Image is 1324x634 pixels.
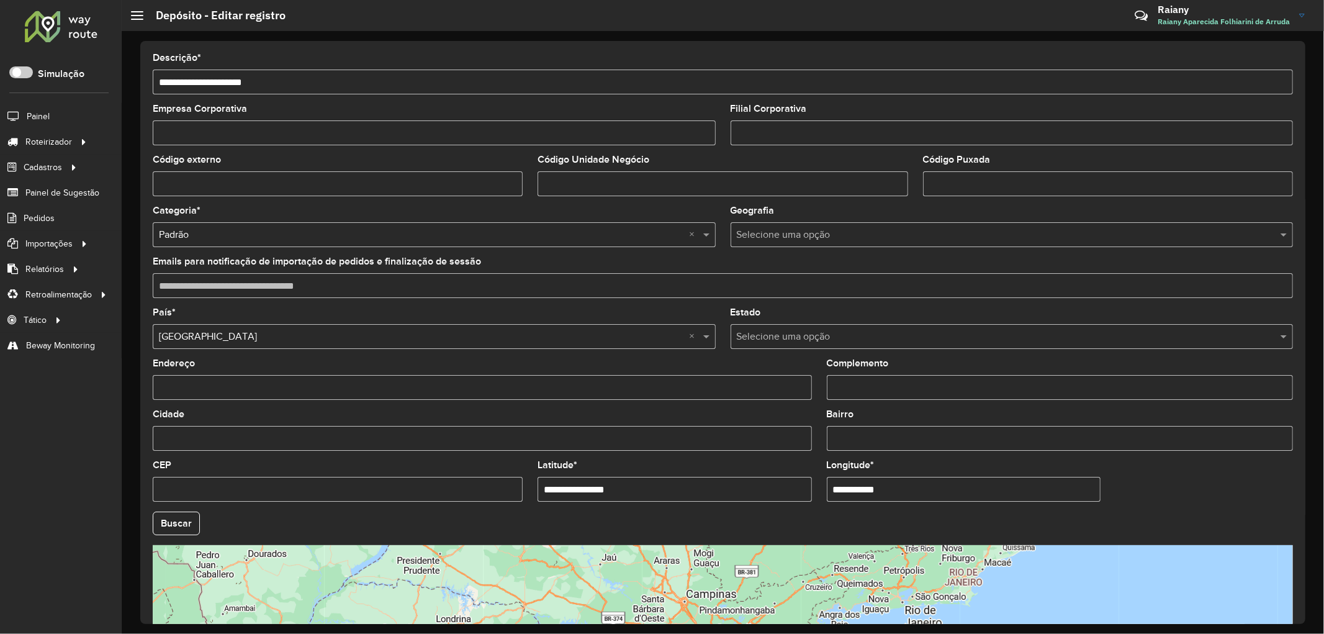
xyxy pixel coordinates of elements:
[25,186,99,199] span: Painel de Sugestão
[27,110,50,123] span: Painel
[153,305,176,320] label: País
[538,152,649,167] label: Código Unidade Negócio
[1158,16,1290,27] span: Raiany Aparecida Folhiarini de Arruda
[153,458,171,473] label: CEP
[731,101,807,116] label: Filial Corporativa
[25,135,72,148] span: Roteirizador
[1128,2,1155,29] a: Contato Rápido
[153,407,184,422] label: Cidade
[25,263,64,276] span: Relatórios
[153,356,195,371] label: Endereço
[731,203,775,218] label: Geografia
[153,203,200,218] label: Categoria
[25,288,92,301] span: Retroalimentação
[690,227,700,242] span: Clear all
[153,50,201,65] label: Descrição
[24,212,55,225] span: Pedidos
[26,339,95,352] span: Beway Monitoring
[690,329,700,344] span: Clear all
[153,101,247,116] label: Empresa Corporativa
[827,458,875,473] label: Longitude
[731,305,761,320] label: Estado
[143,9,286,22] h2: Depósito - Editar registro
[538,458,577,473] label: Latitude
[923,152,991,167] label: Código Puxada
[153,152,221,167] label: Código externo
[153,512,200,535] button: Buscar
[827,356,889,371] label: Complemento
[38,66,84,81] label: Simulação
[24,161,62,174] span: Cadastros
[24,314,47,327] span: Tático
[827,407,854,422] label: Bairro
[25,237,73,250] span: Importações
[153,254,481,269] label: Emails para notificação de importação de pedidos e finalização de sessão
[1158,4,1290,16] h3: Raiany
